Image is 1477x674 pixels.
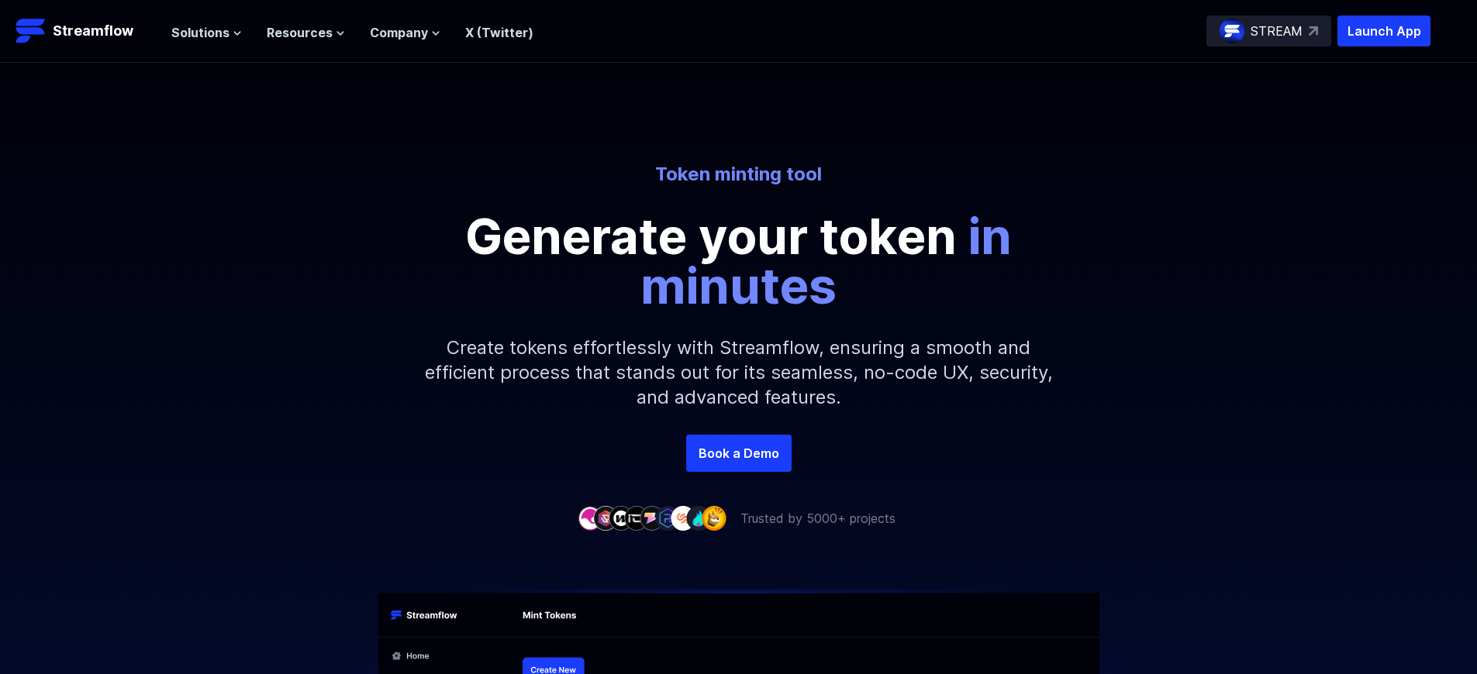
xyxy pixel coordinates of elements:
[171,23,229,42] span: Solutions
[655,506,680,530] img: company-6
[671,506,695,530] img: company-7
[309,162,1168,187] p: Token minting tool
[686,435,792,472] a: Book a Demo
[624,506,649,530] img: company-4
[390,211,1088,311] p: Generate your token
[1337,15,1430,46] button: Launch App
[16,15,156,46] a: Streamflow
[578,506,602,530] img: company-1
[267,23,345,42] button: Resources
[171,23,242,42] button: Solutions
[370,23,440,42] button: Company
[1309,26,1318,36] img: top-right-arrow.svg
[405,311,1072,435] p: Create tokens effortlessly with Streamflow, ensuring a smooth and efficient process that stands o...
[740,509,896,528] p: Trusted by 5000+ projects
[370,23,428,42] span: Company
[16,15,47,46] img: Streamflow Logo
[1206,15,1331,46] a: STREAM
[640,206,1012,315] span: in minutes
[702,506,726,530] img: company-9
[465,25,533,40] a: X (Twitter)
[267,23,333,42] span: Resources
[609,506,633,530] img: company-3
[1220,19,1244,43] img: streamflow-logo-circle.png
[53,20,133,42] p: Streamflow
[640,506,664,530] img: company-5
[1251,22,1303,40] p: STREAM
[593,506,618,530] img: company-2
[686,506,711,530] img: company-8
